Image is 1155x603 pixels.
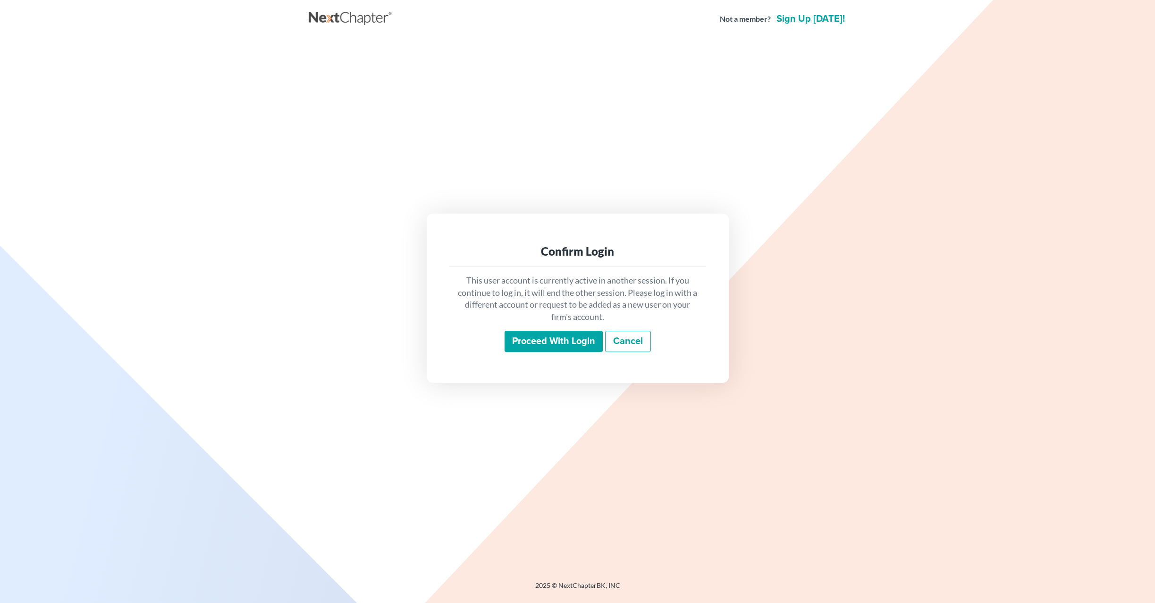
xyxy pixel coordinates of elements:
p: This user account is currently active in another session. If you continue to log in, it will end ... [457,275,699,323]
strong: Not a member? [720,14,771,25]
div: 2025 © NextChapterBK, INC [309,581,847,598]
input: Proceed with login [505,331,603,353]
a: Sign up [DATE]! [775,14,847,24]
div: Confirm Login [457,244,699,259]
a: Cancel [605,331,651,353]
